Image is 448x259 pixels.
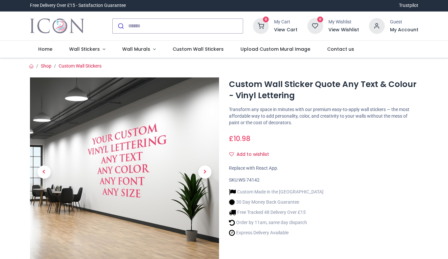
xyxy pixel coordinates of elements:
[229,209,323,216] li: Free Tracked 48 Delivery Over £15
[30,17,84,35] a: Logo of Icon Wall Stickers
[229,188,323,195] li: Custom Made in the [GEOGRAPHIC_DATA]
[328,27,359,33] a: View Wishlist
[263,16,269,23] sup: 0
[191,106,219,238] a: Next
[229,177,418,184] div: SKU:
[30,17,84,35] img: Icon Wall Stickers
[229,219,323,226] li: Order by 11am, same day dispatch
[328,19,359,25] div: My Wishlist
[238,177,260,183] span: WS-74142
[61,41,114,58] a: Wall Stickers
[198,165,211,179] span: Next
[390,27,418,33] a: My Account
[229,106,418,126] p: Transform any space in minutes with our premium easy-to-apply wall stickers — the most affordable...
[307,23,323,28] a: 0
[113,19,128,33] button: Submit
[229,165,418,172] div: Replace with React App.
[229,134,250,143] span: £
[38,46,52,52] span: Home
[399,2,418,9] a: Trustpilot
[274,27,297,33] a: View Cart
[41,63,51,69] a: Shop
[59,63,101,69] a: Custom Wall Stickers
[69,46,100,52] span: Wall Stickers
[229,199,323,206] li: 30 Day Money Back Guarantee
[229,149,275,160] button: Add to wishlistAdd to wishlist
[229,229,323,236] li: Express Delivery Available
[327,46,354,52] span: Contact us
[240,46,310,52] span: Upload Custom Mural Image
[114,41,164,58] a: Wall Murals
[234,134,250,143] span: 10.98
[38,165,51,179] span: Previous
[30,2,126,9] div: Free Delivery Over £15 - Satisfaction Guarantee
[122,46,150,52] span: Wall Murals
[229,152,234,157] i: Add to wishlist
[229,79,418,101] h1: Custom Wall Sticker Quote Any Text & Colour - Vinyl Lettering
[30,106,58,238] a: Previous
[253,23,269,28] a: 0
[317,16,323,23] sup: 0
[274,19,297,25] div: My Cart
[390,19,418,25] div: Guest
[173,46,224,52] span: Custom Wall Stickers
